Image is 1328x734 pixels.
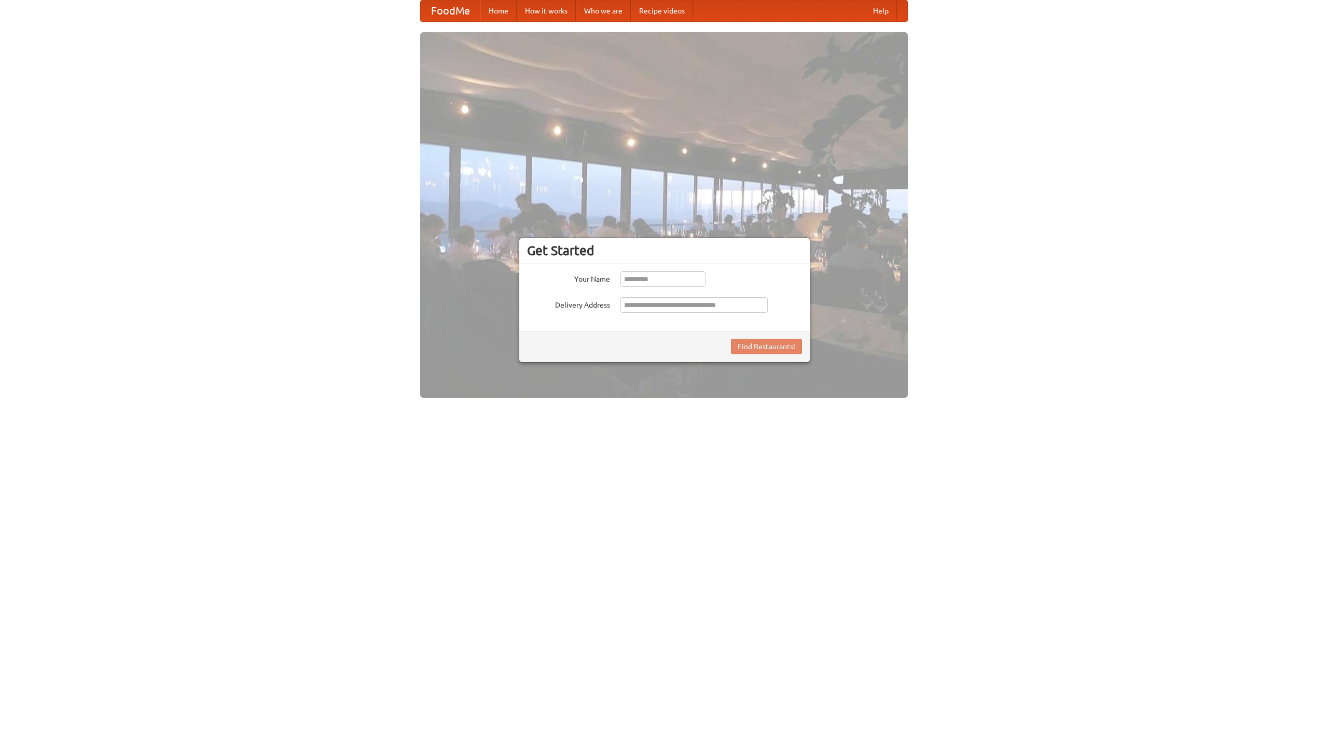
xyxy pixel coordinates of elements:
button: Find Restaurants! [731,339,802,354]
a: Help [865,1,897,21]
h3: Get Started [527,243,802,258]
a: FoodMe [421,1,480,21]
a: How it works [517,1,576,21]
label: Delivery Address [527,297,610,310]
a: Home [480,1,517,21]
label: Your Name [527,271,610,284]
a: Recipe videos [631,1,693,21]
a: Who we are [576,1,631,21]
